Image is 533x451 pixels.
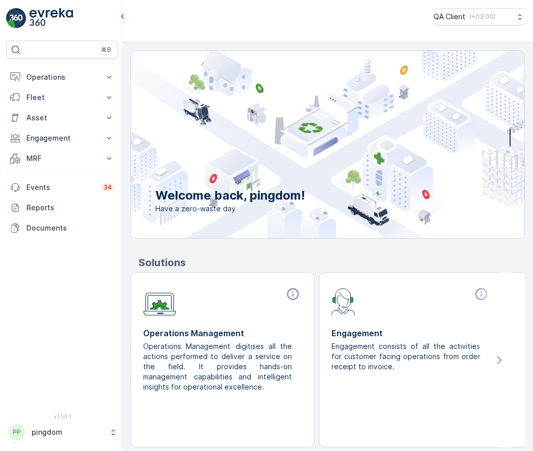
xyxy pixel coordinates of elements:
button: Engagement [6,128,118,148]
div: PP [9,424,25,440]
p: MRF [26,153,98,164]
p: Operations Management digitises all the actions performed to deliver a service on the field. It p... [143,341,294,392]
p: ⌘B [101,46,111,54]
button: QA Client(+03:00) [434,8,525,25]
p: Engagement consists of all the activities for customer facing operations from order receipt to in... [331,341,482,372]
p: Welcome back, pingdom! [155,187,305,204]
button: Fleet [6,87,118,108]
span: v 1.50.1 [6,413,118,420]
p: QA Client [434,12,465,22]
button: PPpingdom [6,422,118,443]
p: 34 [104,183,112,191]
p: Operations [26,72,98,82]
img: logo_light-DOdMpM7g.png [29,8,73,28]
p: Events [26,182,95,192]
button: MRF [6,148,118,169]
a: Events34 [6,177,118,198]
p: Documents [26,223,114,233]
p: Asset [26,113,98,123]
p: Fleet [26,92,98,103]
a: Documents [6,218,118,238]
img: module-icon [331,287,355,315]
p: Solutions [139,255,525,270]
img: city illustration [85,51,524,238]
p: Operations Management [143,327,302,339]
p: Engagement [26,133,98,143]
p: ( +03:00 ) [470,13,495,21]
img: module-icon [143,287,176,316]
a: Reports [6,198,118,218]
p: pingdom [31,427,104,437]
p: Engagement [331,327,490,339]
img: logo [6,8,26,28]
button: Operations [6,67,118,87]
button: Asset [6,108,118,128]
span: Have a zero-waste day [155,204,305,214]
p: Reports [26,203,114,213]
